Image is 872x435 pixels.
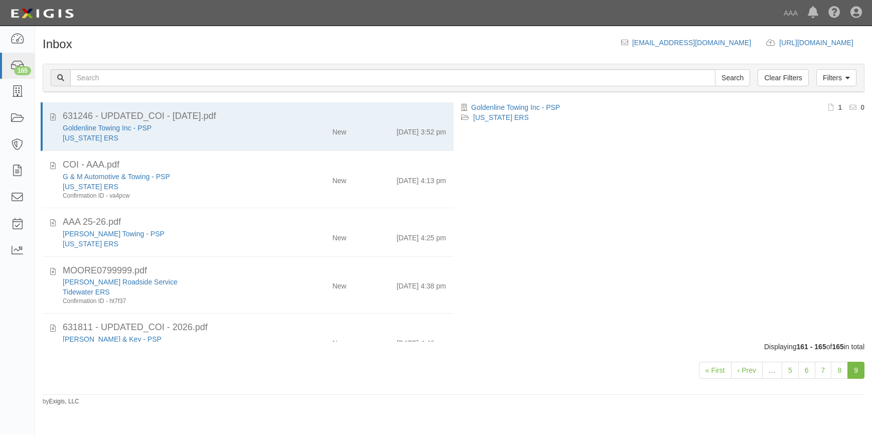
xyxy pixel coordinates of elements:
a: 7 [815,362,832,379]
a: 5 [782,362,799,379]
div: G & M Automotive & Towing - PSP [63,172,280,182]
a: « First [699,362,732,379]
div: Moore's Roadside Service [63,277,280,287]
b: 165 [832,343,843,351]
a: Clear Filters [758,69,808,86]
a: [PERSON_NAME] Roadside Service [63,278,178,286]
a: [PERSON_NAME] Towing - PSP [63,230,165,238]
div: New [332,172,346,186]
div: Ridgeway Towing - PSP [63,229,280,239]
div: Austin Locksmith & Key - PSP [63,334,280,344]
i: Help Center - Complianz [828,7,840,19]
div: [DATE] 4:25 pm [396,229,446,243]
div: New [332,229,346,243]
div: Goldenline Towing Inc - PSP [63,123,280,133]
div: Confirmation ID - va4pcw [63,192,280,200]
a: [US_STATE] ERS [63,240,118,248]
b: 0 [860,103,864,111]
a: … [762,362,782,379]
div: Confirmation ID - ht7f37 [63,297,280,306]
div: California ERS [63,182,280,192]
b: 161 - 165 [797,343,826,351]
a: [US_STATE] ERS [63,134,118,142]
a: Exigis, LLC [49,398,79,405]
div: New [332,277,346,291]
a: Filters [816,69,856,86]
a: Goldenline Towing Inc - PSP [471,103,560,111]
div: [DATE] 4:46 pm [396,334,446,348]
div: AAA 25-26.pdf [63,216,446,229]
small: by [43,397,79,406]
div: [DATE] 4:13 pm [396,172,446,186]
a: Tidewater ERS [63,288,110,296]
a: G & M Automotive & Towing - PSP [63,173,170,181]
input: Search [70,69,715,86]
a: 9 [847,362,864,379]
a: [US_STATE] ERS [473,113,529,121]
a: ‹ Prev [731,362,763,379]
div: MOORE0799999.pdf [63,264,446,277]
b: 1 [838,103,842,111]
div: 631811 - UPDATED_COI - 2026.pdf [63,321,446,334]
a: [US_STATE] ERS [63,183,118,191]
a: AAA [779,3,803,23]
input: Search [715,69,750,86]
div: Texas ERS [63,239,280,249]
div: 165 [14,66,31,75]
a: 8 [831,362,848,379]
div: [DATE] 3:52 pm [396,123,446,137]
a: Goldenline Towing Inc - PSP [63,124,152,132]
div: [DATE] 4:38 pm [396,277,446,291]
a: [PERSON_NAME] & Key - PSP [63,335,162,343]
div: New [332,123,346,137]
div: Displaying of in total [35,342,872,352]
a: [URL][DOMAIN_NAME] [779,39,864,47]
div: Tidewater ERS [63,287,280,297]
div: New [332,334,346,348]
a: [EMAIL_ADDRESS][DOMAIN_NAME] [632,39,751,47]
a: 6 [798,362,815,379]
h1: Inbox [43,38,72,51]
div: Texas ERS [63,133,280,143]
img: logo-5460c22ac91f19d4615b14bd174203de0afe785f0fc80cf4dbbc73dc1793850b.png [8,5,77,23]
div: COI - AAA.pdf [63,159,446,172]
div: 631246 - UPDATED_COI - 8.15.2026.pdf [63,110,446,123]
